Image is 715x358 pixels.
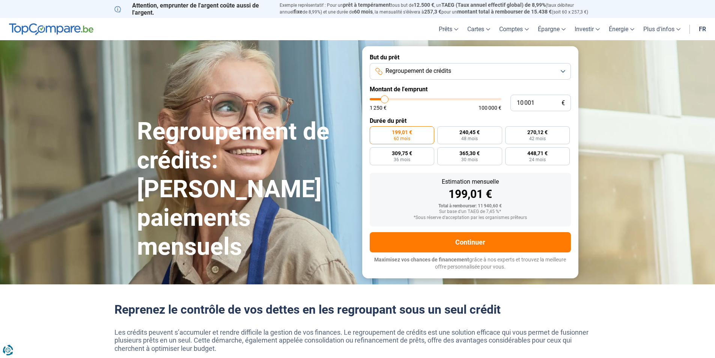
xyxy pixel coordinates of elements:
p: Attention, emprunter de l'argent coûte aussi de l'argent. [114,2,271,16]
p: grâce à nos experts et trouvez la meilleure offre personnalisée pour vous. [370,256,571,271]
div: 199,01 € [376,189,565,200]
a: Comptes [495,18,533,40]
a: Plus d'infos [639,18,685,40]
a: Prêts [434,18,463,40]
span: 60 mois [394,136,410,141]
span: 240,45 € [459,130,480,135]
a: Épargne [533,18,570,40]
a: Énergie [604,18,639,40]
span: 448,71 € [527,151,548,156]
span: 12.500 € [414,2,434,8]
span: 309,75 € [392,151,412,156]
h2: Reprenez le contrôle de vos dettes en les regroupant sous un seul crédit [114,302,601,317]
span: 48 mois [461,136,478,141]
span: Maximisez vos chances de financement [374,257,469,263]
button: Continuer [370,232,571,252]
div: Estimation mensuelle [376,179,565,185]
span: prêt à tempérament [343,2,391,8]
div: Total à rembourser: 11 940,60 € [376,204,565,209]
div: *Sous réserve d'acceptation par les organismes prêteurs [376,215,565,221]
span: 60 mois [354,9,373,15]
span: 42 mois [529,136,546,141]
span: 100 000 € [479,105,501,110]
label: Durée du prêt [370,117,571,124]
a: fr [694,18,710,40]
span: 1 250 € [370,105,387,110]
label: Montant de l'emprunt [370,86,571,93]
p: Les crédits peuvent s’accumuler et rendre difficile la gestion de vos finances. Le regroupement d... [114,328,601,353]
span: 24 mois [529,157,546,162]
p: Exemple représentatif : Pour un tous but de , un (taux débiteur annuel de 8,99%) et une durée de ... [280,2,601,15]
img: TopCompare [9,23,93,35]
span: 270,12 € [527,130,548,135]
span: 30 mois [461,157,478,162]
a: Investir [570,18,604,40]
span: fixe [294,9,303,15]
span: Regroupement de crédits [385,67,451,75]
label: But du prêt [370,54,571,61]
div: Sur base d'un TAEG de 7,45 %* [376,209,565,214]
span: € [561,100,565,106]
a: Cartes [463,18,495,40]
span: 257,3 € [424,9,441,15]
span: 199,01 € [392,130,412,135]
span: 36 mois [394,157,410,162]
span: montant total à rembourser de 15.438 € [457,9,552,15]
h1: Regroupement de crédits: [PERSON_NAME] paiements mensuels [137,117,353,261]
span: 365,30 € [459,151,480,156]
button: Regroupement de crédits [370,63,571,80]
span: TAEG (Taux annuel effectif global) de 8,99% [441,2,546,8]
